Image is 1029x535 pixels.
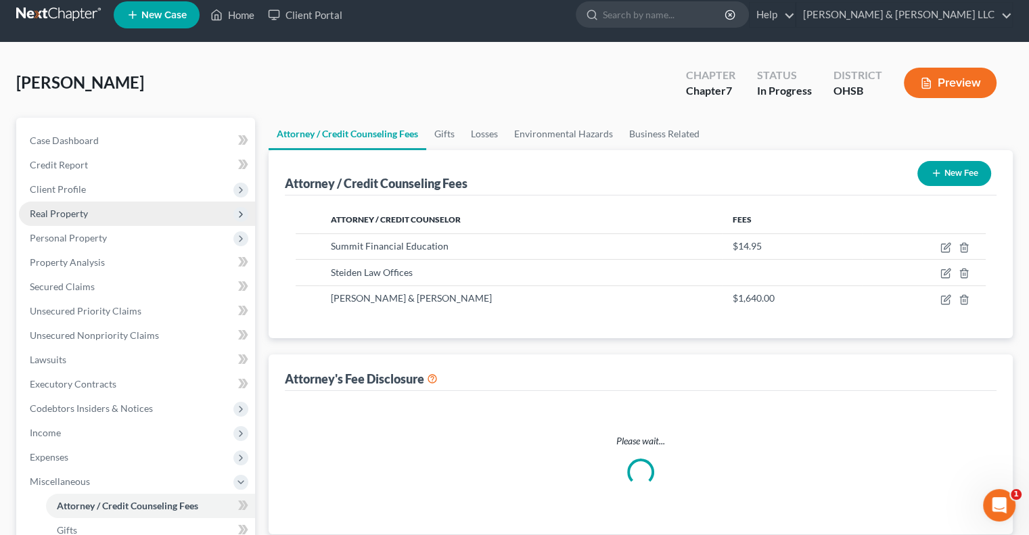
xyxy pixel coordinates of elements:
[141,10,187,20] span: New Case
[621,118,708,150] a: Business Related
[19,372,255,396] a: Executory Contracts
[796,3,1012,27] a: [PERSON_NAME] & [PERSON_NAME] LLC
[30,135,99,146] span: Case Dashboard
[330,214,460,225] span: Attorney / Credit Counselor
[19,250,255,275] a: Property Analysis
[506,118,621,150] a: Environmental Hazards
[30,378,116,390] span: Executory Contracts
[19,323,255,348] a: Unsecured Nonpriority Claims
[204,3,261,27] a: Home
[19,129,255,153] a: Case Dashboard
[463,118,506,150] a: Losses
[296,434,986,448] p: Please wait...
[757,68,812,83] div: Status
[19,299,255,323] a: Unsecured Priority Claims
[30,159,88,170] span: Credit Report
[30,183,86,195] span: Client Profile
[30,329,159,341] span: Unsecured Nonpriority Claims
[750,3,795,27] a: Help
[261,3,349,27] a: Client Portal
[30,232,107,243] span: Personal Property
[330,292,491,304] span: [PERSON_NAME] & [PERSON_NAME]
[983,489,1015,521] iframe: Intercom live chat
[733,292,775,304] span: $1,640.00
[726,84,732,97] span: 7
[733,240,762,252] span: $14.95
[16,72,144,92] span: [PERSON_NAME]
[30,427,61,438] span: Income
[733,214,752,225] span: Fees
[30,281,95,292] span: Secured Claims
[30,208,88,219] span: Real Property
[686,68,735,83] div: Chapter
[603,2,727,27] input: Search by name...
[19,153,255,177] a: Credit Report
[330,240,448,252] span: Summit Financial Education
[330,266,412,278] span: Steiden Law Offices
[833,68,882,83] div: District
[833,83,882,99] div: OHSB
[269,118,426,150] a: Attorney / Credit Counseling Fees
[1011,489,1022,500] span: 1
[57,500,198,511] span: Attorney / Credit Counseling Fees
[686,83,735,99] div: Chapter
[285,371,438,387] div: Attorney's Fee Disclosure
[46,494,255,518] a: Attorney / Credit Counseling Fees
[426,118,463,150] a: Gifts
[904,68,997,98] button: Preview
[285,175,467,191] div: Attorney / Credit Counseling Fees
[30,354,66,365] span: Lawsuits
[30,402,153,414] span: Codebtors Insiders & Notices
[30,475,90,487] span: Miscellaneous
[19,275,255,299] a: Secured Claims
[30,305,141,317] span: Unsecured Priority Claims
[917,161,991,186] button: New Fee
[30,256,105,268] span: Property Analysis
[19,348,255,372] a: Lawsuits
[757,83,812,99] div: In Progress
[30,451,68,463] span: Expenses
